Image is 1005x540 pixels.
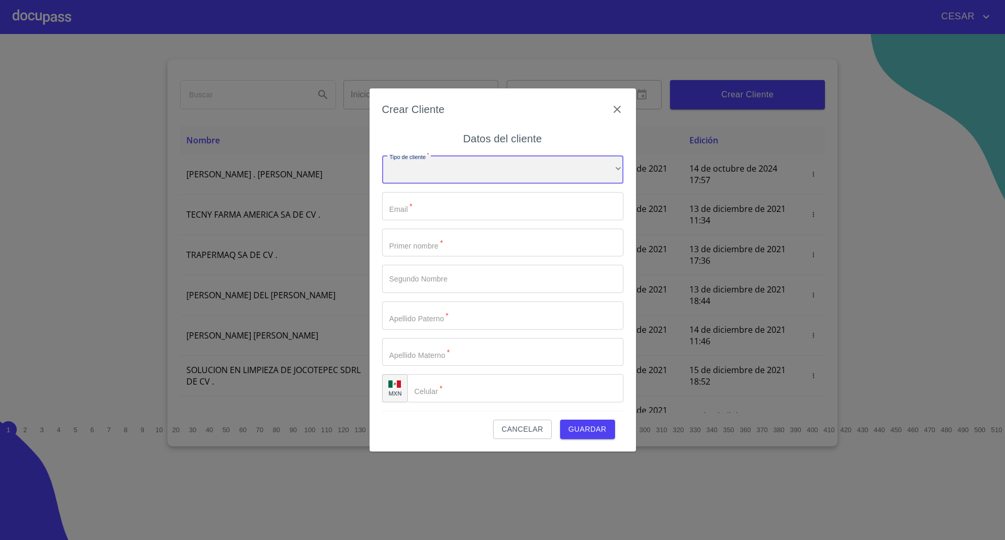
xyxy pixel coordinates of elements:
[388,389,402,397] p: MXN
[568,423,607,436] span: Guardar
[501,423,543,436] span: Cancelar
[493,420,551,439] button: Cancelar
[382,101,445,118] h6: Crear Cliente
[382,155,623,184] div: ​
[388,380,401,388] img: R93DlvwvvjP9fbrDwZeCRYBHk45OWMq+AAOlFVsxT89f82nwPLnD58IP7+ANJEaWYhP0Tx8kkA0WlQMPQsAAgwAOmBj20AXj6...
[463,130,542,147] h6: Datos del cliente
[560,420,615,439] button: Guardar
